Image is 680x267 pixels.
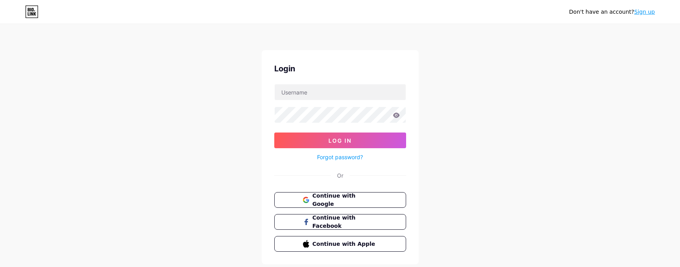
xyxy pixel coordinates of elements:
[274,133,406,148] button: Log In
[312,192,377,208] span: Continue with Google
[274,192,406,208] button: Continue with Google
[274,236,406,252] button: Continue with Apple
[317,153,363,161] a: Forgot password?
[337,171,343,180] div: Or
[274,63,406,74] div: Login
[312,240,377,248] span: Continue with Apple
[312,214,377,230] span: Continue with Facebook
[569,8,655,16] div: Don't have an account?
[634,9,655,15] a: Sign up
[275,84,406,100] input: Username
[274,214,406,230] button: Continue with Facebook
[328,137,352,144] span: Log In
